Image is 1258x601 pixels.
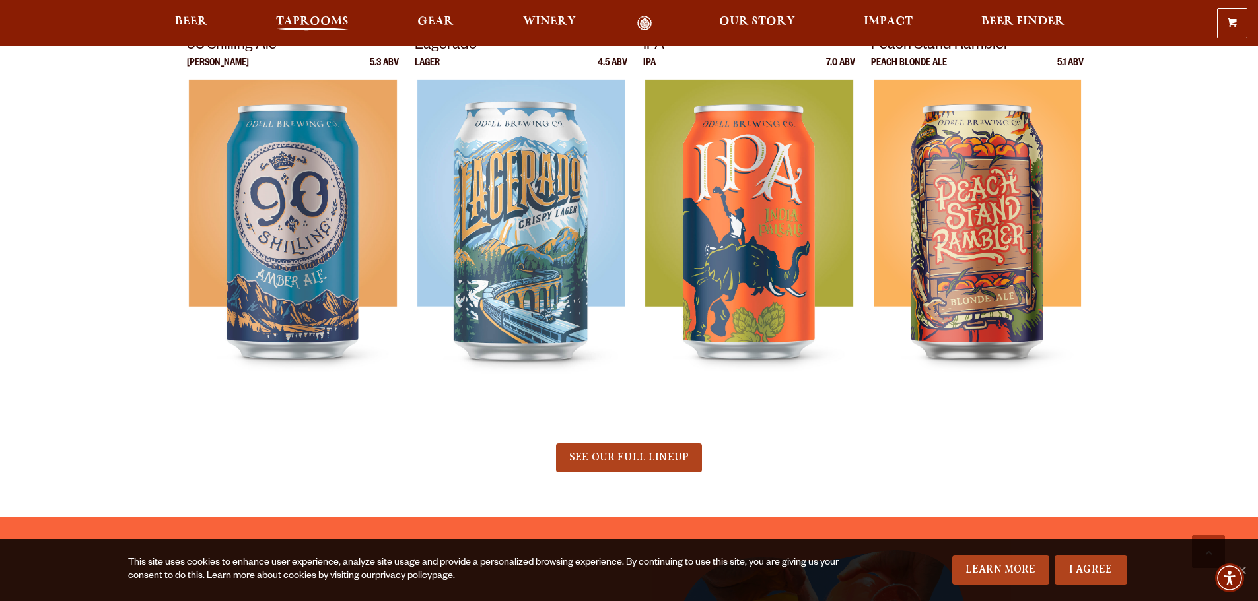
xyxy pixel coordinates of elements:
[569,451,689,463] span: SEE OUR FULL LINEUP
[409,16,462,31] a: Gear
[864,16,913,27] span: Impact
[187,35,400,410] a: 90 Shilling Ale [PERSON_NAME] 5.3 ABV 90 Shilling Ale 90 Shilling Ale
[267,16,357,31] a: Taprooms
[645,80,853,410] img: IPA
[415,35,627,59] p: Lagerado
[514,16,584,31] a: Winery
[189,80,396,410] img: 90 Shilling Ale
[187,59,249,80] p: [PERSON_NAME]
[415,59,440,80] p: Lager
[1055,555,1127,585] a: I Agree
[166,16,216,31] a: Beer
[981,16,1065,27] span: Beer Finder
[643,35,856,410] a: IPA IPA 7.0 ABV IPA IPA
[415,35,627,410] a: Lagerado Lager 4.5 ABV Lagerado Lagerado
[874,80,1081,410] img: Peach Stand Rambler
[871,35,1084,410] a: Peach Stand Rambler Peach Blonde Ale 5.1 ABV Peach Stand Rambler Peach Stand Rambler
[1215,563,1244,592] div: Accessibility Menu
[826,59,855,80] p: 7.0 ABV
[643,35,856,59] p: IPA
[1057,59,1084,80] p: 5.1 ABV
[175,16,207,27] span: Beer
[1192,535,1225,568] a: Scroll to top
[620,16,670,31] a: Odell Home
[643,59,656,80] p: IPA
[187,35,400,59] p: 90 Shilling Ale
[276,16,349,27] span: Taprooms
[370,59,399,80] p: 5.3 ABV
[871,59,947,80] p: Peach Blonde Ale
[871,35,1084,59] p: Peach Stand Rambler
[598,59,627,80] p: 4.5 ABV
[719,16,795,27] span: Our Story
[556,443,702,472] a: SEE OUR FULL LINEUP
[417,16,454,27] span: Gear
[973,16,1073,31] a: Beer Finder
[711,16,804,31] a: Our Story
[375,571,432,582] a: privacy policy
[523,16,576,27] span: Winery
[128,557,843,583] div: This site uses cookies to enhance user experience, analyze site usage and provide a personalized ...
[952,555,1049,585] a: Learn More
[855,16,921,31] a: Impact
[417,80,625,410] img: Lagerado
